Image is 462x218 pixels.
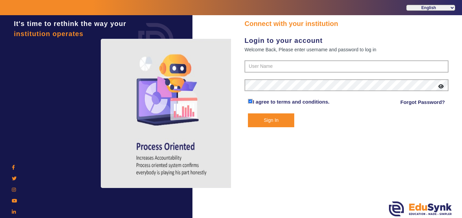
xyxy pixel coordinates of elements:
span: It's time to rethink the way your [14,20,126,27]
button: Sign In [248,113,294,127]
img: login.png [131,15,181,66]
img: edusynk.png [389,201,452,216]
input: User Name [245,60,448,73]
span: institution operates [14,30,84,37]
img: login4.png [101,39,243,188]
a: I agree to terms and conditions. [253,99,329,105]
a: Forgot Password? [400,98,445,106]
div: Welcome Back, Please enter username and password to log in [245,46,448,54]
div: Connect with your institution [245,19,448,29]
div: Login to your account [245,35,448,46]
